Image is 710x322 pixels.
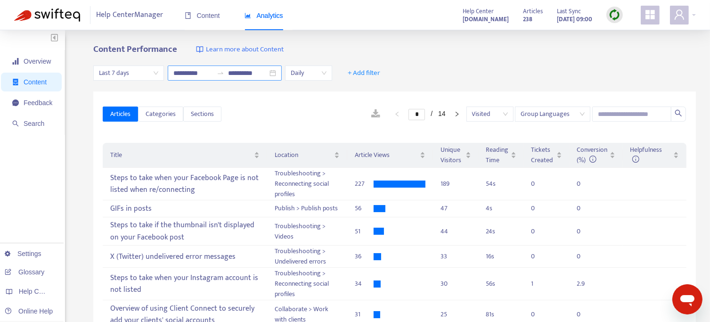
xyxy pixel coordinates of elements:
span: Articles [110,109,131,119]
span: message [12,99,19,106]
span: container [12,79,19,85]
th: Title [103,143,267,168]
span: + Add filter [348,67,380,79]
div: 56 [355,203,374,214]
div: 189 [441,179,471,189]
span: search [675,109,682,117]
span: search [12,120,19,127]
span: Search [24,120,44,127]
div: 0 [531,203,550,214]
span: Daily [291,66,326,80]
div: 0 [577,179,596,189]
div: X (Twitter) undelivered error messages [110,249,259,264]
th: Location [267,143,347,168]
span: right [454,111,460,117]
img: sync.dc5367851b00ba804db3.png [609,9,620,21]
div: 0 [577,203,596,214]
div: 33 [441,251,471,262]
button: Sections [183,107,221,122]
a: Glossary [5,268,44,276]
span: Feedback [24,99,52,107]
b: Content Performance [93,42,177,57]
a: Learn more about Content [196,44,284,55]
span: signal [12,58,19,65]
div: 0 [577,309,596,320]
div: 31 [355,309,374,320]
div: 0 [577,226,596,237]
span: area-chart [245,12,251,19]
button: Categories [138,107,183,122]
div: 4 s [486,203,516,214]
th: Unique Visitors [433,143,479,168]
div: 0 [577,251,596,262]
th: Reading Time [479,143,524,168]
span: Reading Time [486,145,509,165]
div: Steps to take when your Facebook Page is not listed when re/connecting [110,170,259,198]
div: 0 [531,309,550,320]
li: 1/14 [408,108,445,120]
span: appstore [645,9,656,20]
div: 81 s [486,309,516,320]
img: Swifteq [14,8,80,22]
img: image-link [196,46,204,53]
iframe: Button to launch messaging window [672,284,702,314]
td: Troubleshooting > Reconnecting social profiles [267,268,347,300]
li: Previous Page [390,108,405,120]
div: 25 [441,309,471,320]
span: Help Center [463,6,494,17]
td: Publish > Publish posts [267,200,347,217]
div: 47 [441,203,471,214]
span: Last Sync [557,6,581,17]
span: book [185,12,191,19]
div: Steps to take when your Instagram account is not listed [110,271,259,298]
a: Settings [5,250,41,257]
div: 54 s [486,179,516,189]
span: Content [185,12,220,19]
strong: 238 [523,14,532,25]
div: 56 s [486,279,516,289]
span: Visited [472,107,508,121]
td: Troubleshooting > Reconnecting social profiles [267,168,347,200]
span: Categories [146,109,176,119]
span: Tickets Created [531,145,555,165]
th: Tickets Created [524,143,570,168]
div: 0 [531,179,550,189]
span: left [394,111,400,117]
th: Article Views [347,143,433,168]
span: / [431,110,433,117]
div: 0 [531,226,550,237]
span: Helpfulness [630,144,662,165]
div: 227 [355,179,374,189]
div: 0 [531,251,550,262]
span: Title [110,150,252,160]
span: Unique Visitors [441,145,464,165]
div: 16 s [486,251,516,262]
div: 44 [441,226,471,237]
button: Articles [103,107,138,122]
span: Last 7 days [99,66,158,80]
a: [DOMAIN_NAME] [463,14,509,25]
span: Content [24,78,47,86]
span: to [217,69,224,77]
a: Online Help [5,307,53,315]
button: right [449,108,465,120]
strong: [DATE] 09:00 [557,14,592,25]
span: Help Center Manager [97,6,163,24]
td: Troubleshooting > Undelivered errors [267,246,347,268]
span: Location [275,150,332,160]
span: Articles [523,6,543,17]
span: Group Languages [521,107,585,121]
button: + Add filter [341,66,387,81]
span: Help Centers [19,288,57,295]
div: 1 [531,279,550,289]
span: Article Views [355,150,418,160]
td: Troubleshooting > Videos [267,217,347,246]
div: Steps to take if the thumbnail isn't displayed on your Facebook post [110,218,259,245]
div: GIFs in posts [110,201,259,216]
span: Overview [24,58,51,65]
div: 51 [355,226,374,237]
button: left [390,108,405,120]
span: Learn more about Content [206,44,284,55]
div: 24 s [486,226,516,237]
